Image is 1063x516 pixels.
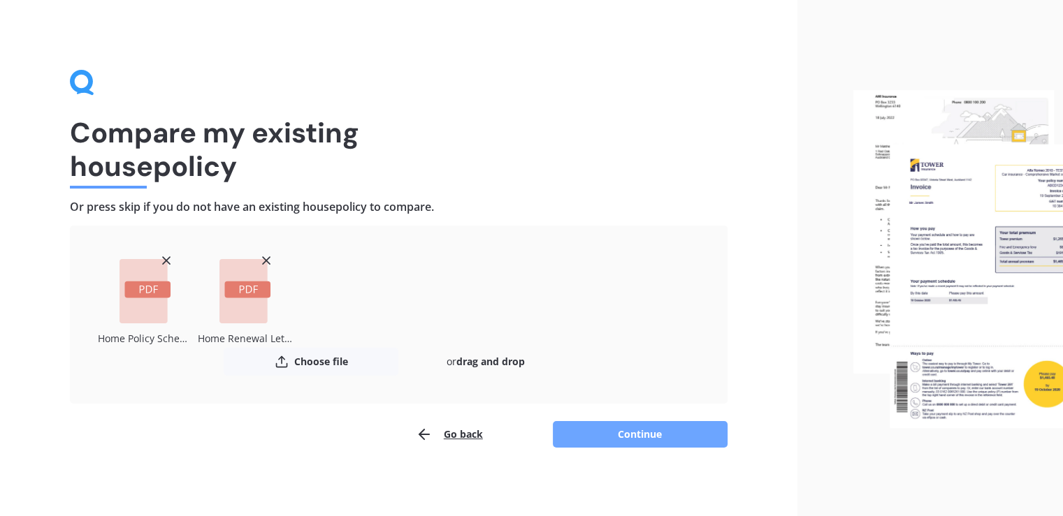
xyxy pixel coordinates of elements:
div: or [398,348,573,376]
button: Continue [553,421,728,448]
h1: Compare my existing house policy [70,116,728,183]
div: Home Renewal Letter HCC001889609.pdf [198,329,292,348]
button: Choose file [224,348,398,376]
button: Go back [416,420,483,448]
img: files.webp [853,90,1063,429]
h4: Or press skip if you do not have an existing house policy to compare. [70,200,728,214]
div: Home Policy Schedule HCC001889609.pdf [98,329,192,348]
b: drag and drop [456,355,525,368]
